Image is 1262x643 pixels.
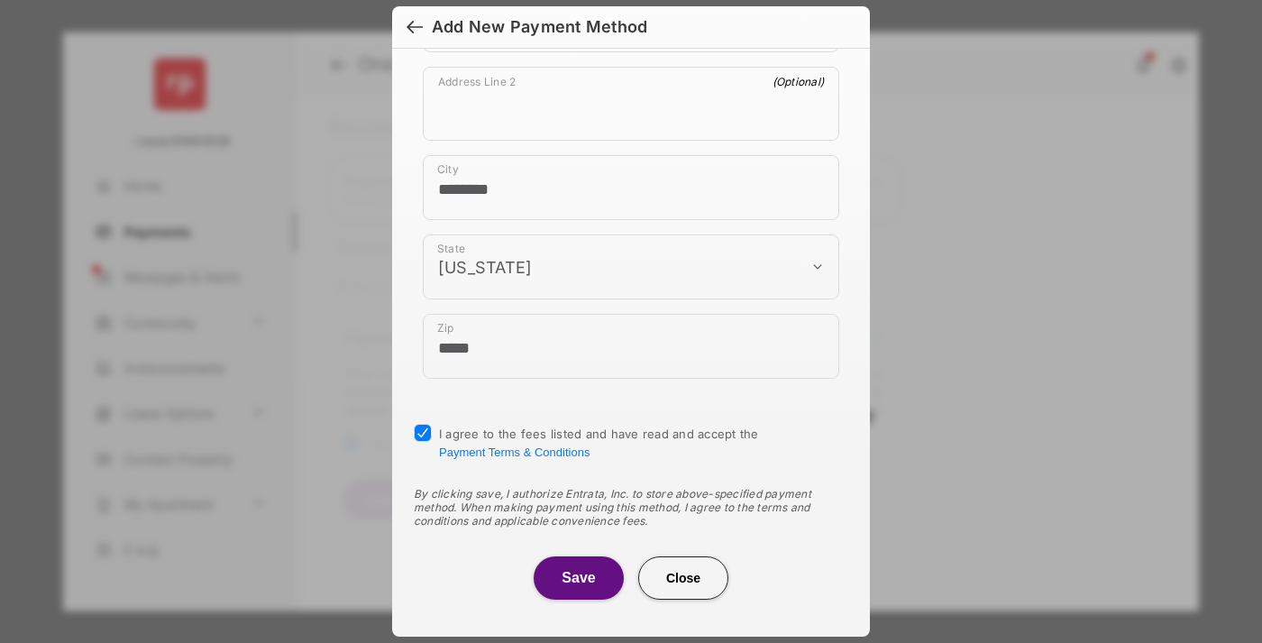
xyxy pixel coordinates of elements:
div: payment_method_screening[postal_addresses][postalCode] [423,314,839,379]
div: payment_method_screening[postal_addresses][administrativeArea] [423,234,839,299]
button: I agree to the fees listed and have read and accept the [439,446,590,459]
div: payment_method_screening[postal_addresses][locality] [423,155,839,220]
button: Save [534,556,624,600]
div: Add New Payment Method [432,17,647,37]
button: Close [638,556,728,600]
span: I agree to the fees listed and have read and accept the [439,427,759,459]
div: By clicking save, I authorize Entrata, Inc. to store above-specified payment method. When making ... [414,487,848,528]
div: payment_method_screening[postal_addresses][addressLine2] [423,67,839,141]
